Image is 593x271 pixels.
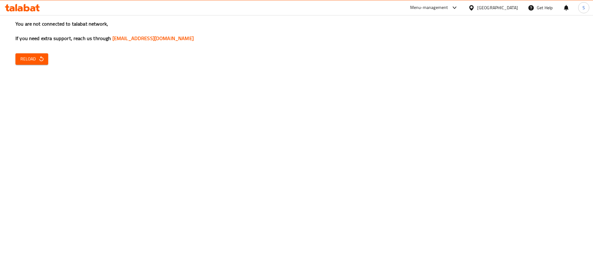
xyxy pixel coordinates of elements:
[477,4,518,11] div: [GEOGRAPHIC_DATA]
[410,4,448,11] div: Menu-management
[20,55,43,63] span: Reload
[582,4,585,11] span: S
[15,53,48,65] button: Reload
[112,34,194,43] a: [EMAIL_ADDRESS][DOMAIN_NAME]
[15,20,578,42] h3: You are not connected to talabat network, If you need extra support, reach us through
